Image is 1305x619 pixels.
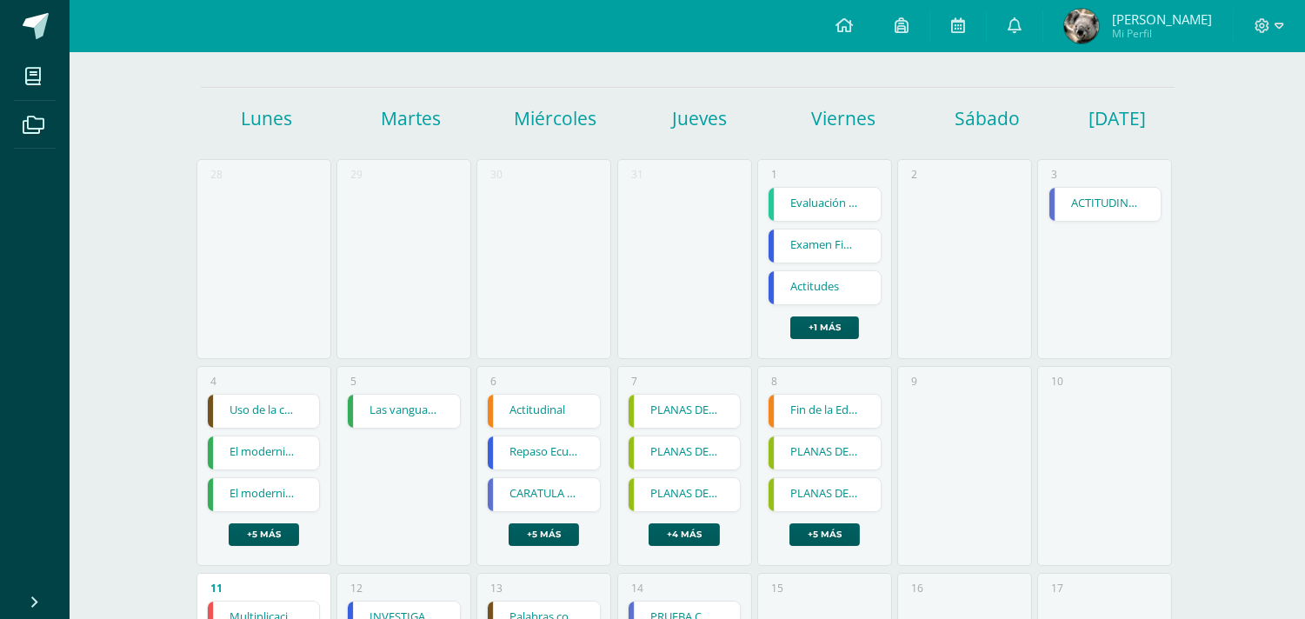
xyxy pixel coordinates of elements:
[347,394,461,429] div: Las vanguardias y el boom | Tarea
[649,523,720,546] a: +4 más
[628,477,742,512] div: PLANAS DE LA LETRA P Y p mayúscula y minúscula | Tarea
[628,436,742,470] div: PLANAS DE LA LETRA P y p mayúscula y minúscula | Tarea
[771,581,783,596] div: 15
[208,478,320,511] a: El modernismo en [GEOGRAPHIC_DATA]
[918,106,1057,130] h1: Sábado
[769,188,881,221] a: Evaluación final
[1051,167,1057,182] div: 3
[208,395,320,428] a: Uso de la consonante C
[774,106,913,130] h1: Viernes
[210,374,216,389] div: 4
[911,167,917,182] div: 2
[490,374,496,389] div: 6
[629,395,741,428] a: PLANAS DE LA LETRA Q y q mayúscula y minúscula
[197,106,336,130] h1: Lunes
[629,106,769,130] h1: Jueves
[1049,187,1162,222] div: ACTITUDINAL | Tarea
[350,374,356,389] div: 5
[487,436,601,470] div: Repaso Ecuación Patrimonial | Tarea
[487,394,601,429] div: Actitudinal | Tarea
[769,271,881,304] a: Actitudes
[1051,581,1063,596] div: 17
[911,581,923,596] div: 16
[1089,106,1110,130] h1: [DATE]
[768,270,882,305] div: Actitudes | Tarea
[768,187,882,222] div: Evaluación final | Examen
[488,436,600,469] a: Repaso Ecuación Patrimonial
[790,316,859,339] a: +1 más
[769,395,881,428] a: Fin de la Edad Moderna
[631,581,643,596] div: 14
[768,477,882,512] div: PLANAS DE LA LETRA Q y q mayúscula y minúscula | Tarea
[768,394,882,429] div: Fin de la Edad Moderna | Tarea
[229,523,299,546] a: +5 más
[490,167,503,182] div: 30
[207,477,321,512] div: El modernismo en Hispanoamérica | Tarea
[348,395,460,428] a: Las vanguardias y el boom
[490,581,503,596] div: 13
[488,478,600,511] a: CARATULA DE UNIDAD
[771,374,777,389] div: 8
[1112,10,1212,28] span: [PERSON_NAME]
[771,167,777,182] div: 1
[768,229,882,263] div: Examen Final | Tarea
[789,523,860,546] a: +5 más
[631,374,637,389] div: 7
[350,581,363,596] div: 12
[768,436,882,470] div: PLANAS DE LA LETRA Q y q mayúscula y minúscula | Tarea
[210,581,223,596] div: 11
[207,436,321,470] div: El modernismo en Hispanoamérica | Tarea
[1049,188,1162,221] a: ACTITUDINAL
[769,436,881,469] a: PLANAS DE LA LETRA Q y q mayúscula y minúscula
[628,394,742,429] div: PLANAS DE LA LETRA Q y q mayúscula y minúscula | Tarea
[509,523,579,546] a: +5 más
[210,167,223,182] div: 28
[911,374,917,389] div: 9
[631,167,643,182] div: 31
[1051,374,1063,389] div: 10
[769,230,881,263] a: Examen Final
[1112,26,1212,41] span: Mi Perfil
[488,395,600,428] a: Actitudinal
[1064,9,1099,43] img: 56260416f0f83ea4b40b2b7214e95183.png
[769,478,881,511] a: PLANAS DE LA LETRA Q y q mayúscula y minúscula
[342,106,481,130] h1: Martes
[485,106,624,130] h1: Miércoles
[629,436,741,469] a: PLANAS DE LA LETRA P y p mayúscula y minúscula
[487,477,601,512] div: CARATULA DE UNIDAD | Tarea
[208,436,320,469] a: El modernismo en [GEOGRAPHIC_DATA]
[207,394,321,429] div: Uso de la consonante C | Tarea
[350,167,363,182] div: 29
[629,478,741,511] a: PLANAS DE LA LETRA P Y p mayúscula y minúscula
